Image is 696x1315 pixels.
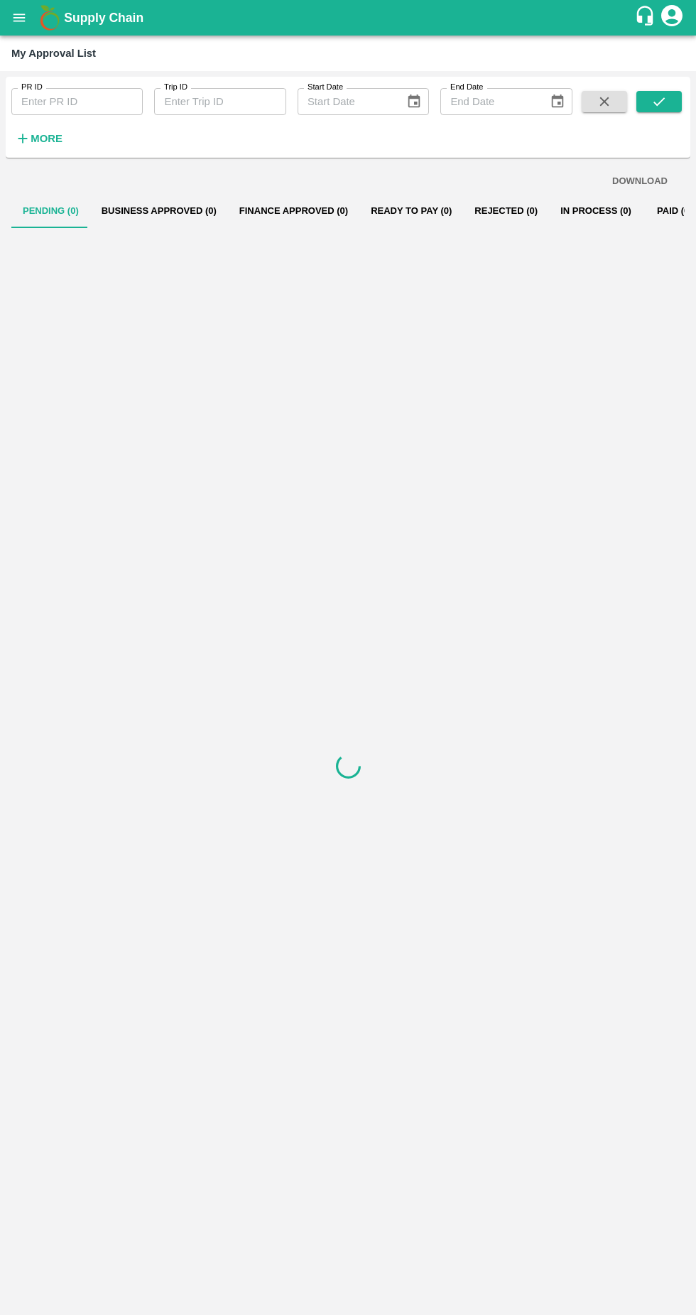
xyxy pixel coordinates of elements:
[21,82,43,93] label: PR ID
[440,88,538,115] input: End Date
[164,82,187,93] label: Trip ID
[607,169,673,194] button: DOWNLOAD
[401,88,428,115] button: Choose date
[90,194,228,228] button: Business Approved (0)
[359,194,463,228] button: Ready To Pay (0)
[154,88,286,115] input: Enter Trip ID
[228,194,359,228] button: Finance Approved (0)
[31,133,62,144] strong: More
[634,5,659,31] div: customer-support
[36,4,64,32] img: logo
[64,8,634,28] a: Supply Chain
[450,82,483,93] label: End Date
[11,126,66,151] button: More
[11,88,143,115] input: Enter PR ID
[549,194,643,228] button: In Process (0)
[11,44,96,63] div: My Approval List
[298,88,395,115] input: Start Date
[463,194,549,228] button: Rejected (0)
[659,3,685,33] div: account of current user
[544,88,571,115] button: Choose date
[11,194,90,228] button: Pending (0)
[64,11,143,25] b: Supply Chain
[3,1,36,34] button: open drawer
[308,82,343,93] label: Start Date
